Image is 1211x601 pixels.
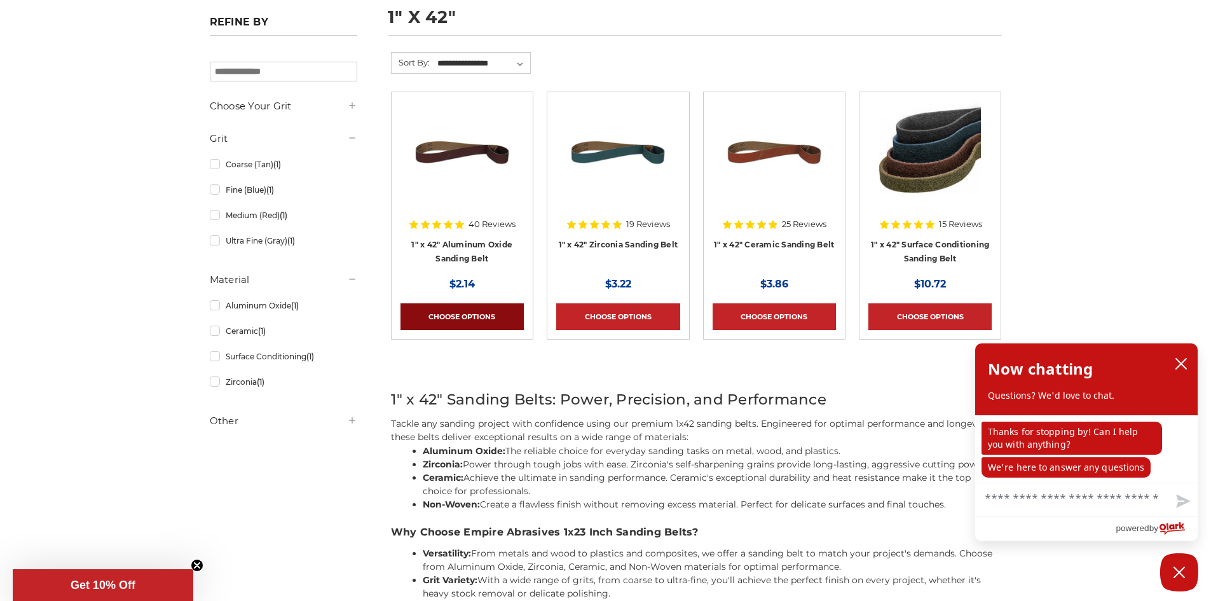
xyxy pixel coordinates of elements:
[210,272,357,287] h5: Material
[871,240,989,264] a: 1" x 42" Surface Conditioning Sanding Belt
[210,413,357,429] h5: Other
[975,343,1198,541] div: olark chatbox
[723,101,825,203] img: 1" x 42" Ceramic Belt
[210,153,357,176] a: Coarse (Tan)
[1116,517,1198,541] a: Powered by Olark
[273,160,281,169] span: (1)
[782,220,826,228] span: 25 Reviews
[626,220,670,228] span: 19 Reviews
[423,547,1002,574] li: From metals and wood to plastics and composites, we offer a sanding belt to match your project's ...
[210,294,357,317] a: Aluminum Oxide
[1116,520,1149,536] span: powered
[713,303,836,330] a: Choose Options
[391,389,1002,411] h2: 1" x 42" Sanding Belts: Power, Precision, and Performance
[423,574,1002,600] li: With a wide range of grits, from coarse to ultra-fine, you'll achieve the perfect finish on every...
[210,179,357,201] a: Fine (Blue)
[1171,354,1191,373] button: close chatbox
[13,569,193,601] div: Get 10% OffClose teaser
[559,240,678,249] a: 1" x 42" Zirconia Sanding Belt
[400,303,524,330] a: Choose Options
[210,230,357,252] a: Ultra Fine (Gray)
[988,389,1185,402] p: Questions? We'd love to chat.
[868,303,992,330] a: Choose Options
[423,548,471,559] strong: Versatility:
[556,101,680,225] a: 1" x 42" Zirconia Belt
[210,371,357,393] a: Zirconia
[713,101,836,225] a: 1" x 42" Ceramic Belt
[605,278,631,290] span: $3.22
[879,101,981,203] img: 1"x42" Surface Conditioning Sanding Belts
[449,278,475,290] span: $2.14
[423,458,1002,471] li: Power through tough jobs with ease. Zirconia's self-sharpening grains provide long-lasting, aggre...
[388,8,1002,36] h1: 1" x 42"
[423,471,1002,498] li: Achieve the ultimate in sanding performance. Ceramic's exceptional durability and heat resistance...
[411,240,512,264] a: 1" x 42" Aluminum Oxide Sanding Belt
[435,54,530,73] select: Sort By:
[210,204,357,226] a: Medium (Red)
[392,53,430,72] label: Sort By:
[257,377,264,387] span: (1)
[914,278,946,290] span: $10.72
[469,220,516,228] span: 40 Reviews
[423,574,477,586] strong: Grit Variety:
[423,499,480,510] strong: Non-Woven:
[1149,520,1158,536] span: by
[714,240,834,249] a: 1" x 42" Ceramic Sanding Belt
[71,579,135,591] span: Get 10% Off
[266,185,274,195] span: (1)
[306,352,314,361] span: (1)
[210,16,357,36] h5: Refine by
[391,417,1002,444] p: Tackle any sanding project with confidence using our premium 1x42 sanding belts. Engineered for o...
[423,498,1002,511] li: Create a flawless finish without removing excess material. Perfect for delicate surfaces and fina...
[567,101,669,203] img: 1" x 42" Zirconia Belt
[1160,553,1198,591] button: Close Chatbox
[423,472,463,483] strong: Ceramic:
[291,301,299,310] span: (1)
[287,236,295,245] span: (1)
[423,445,505,457] strong: Aluminum Oxide:
[400,101,524,225] a: 1" x 42" Aluminum Oxide Belt
[258,326,266,336] span: (1)
[210,345,357,368] a: Surface Conditioning
[982,422,1162,455] p: Thanks for stopping by! Can I help you with anything?
[1166,487,1198,516] button: Send message
[982,457,1151,478] p: We're here to answer any questions
[988,356,1093,382] h2: Now chatting
[391,525,1002,540] h3: Why Choose Empire Abrasives 1x23 Inch Sanding Belts?
[191,559,203,572] button: Close teaser
[280,211,287,220] span: (1)
[975,415,1198,483] div: chat
[868,101,992,225] a: 1"x42" Surface Conditioning Sanding Belts
[423,459,463,470] strong: Zirconia:
[423,445,1002,458] li: The reliable choice for everyday sanding tasks on metal, wood, and plastics.
[210,99,357,114] h5: Choose Your Grit
[939,220,982,228] span: 15 Reviews
[411,101,513,203] img: 1" x 42" Aluminum Oxide Belt
[210,320,357,342] a: Ceramic
[556,303,680,330] a: Choose Options
[210,131,357,146] h5: Grit
[760,278,788,290] span: $3.86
